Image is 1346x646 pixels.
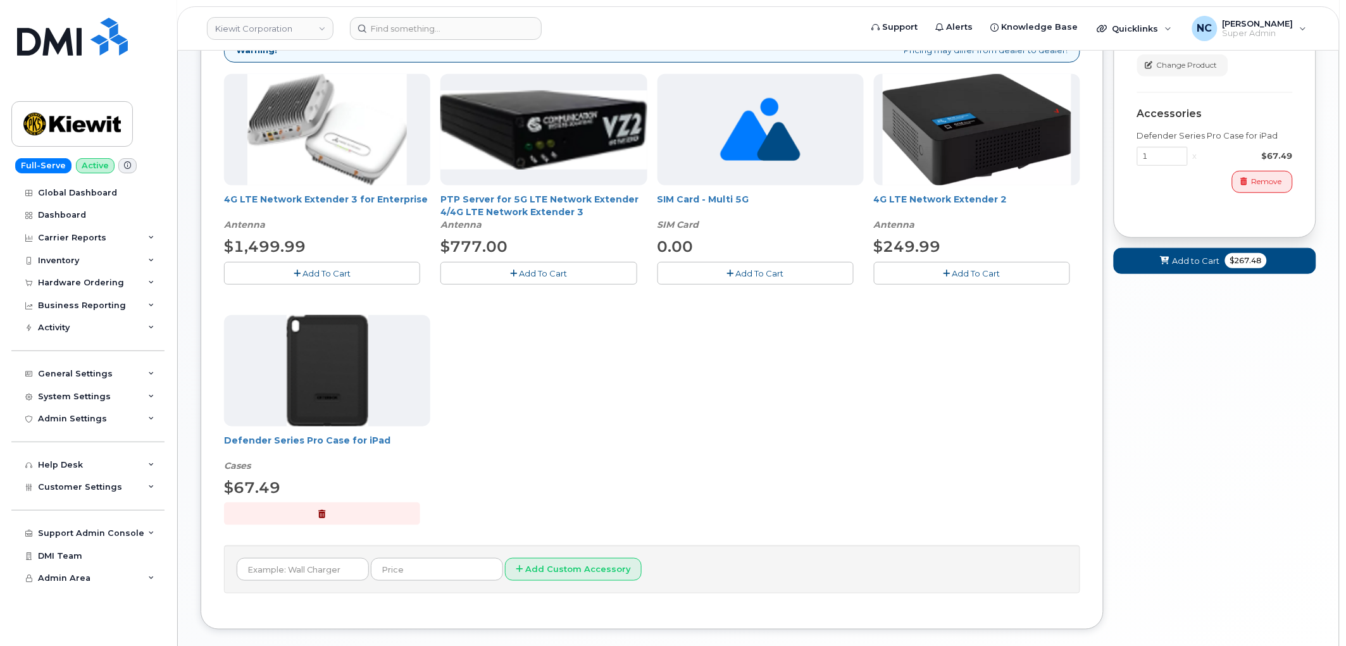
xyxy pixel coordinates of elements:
em: Antenna [440,219,482,230]
a: Knowledge Base [982,15,1087,40]
button: Add To Cart [874,262,1070,284]
input: Find something... [350,17,542,40]
span: Quicklinks [1112,23,1159,34]
span: [PERSON_NAME] [1223,18,1293,28]
a: Support [863,15,927,40]
span: Add To Cart [736,268,784,278]
div: 4G LTE Network Extender 2 [874,193,1080,231]
span: Knowledge Base [1002,21,1078,34]
em: Antenna [874,219,915,230]
span: Remove [1252,176,1282,187]
div: 4G LTE Network Extender 3 for Enterprise [224,193,430,231]
img: 4glte_extender.png [883,74,1071,185]
span: $777.00 [440,237,508,256]
span: Add To Cart [302,268,351,278]
img: casa.png [247,74,407,185]
div: Accessories [1137,108,1293,120]
div: Defender Series Pro Case for iPad [1137,130,1293,142]
div: PTP Server for 5G LTE Network Extender 4/4G LTE Network Extender 3 [440,193,647,231]
span: Add To Cart [952,268,1000,278]
img: defenderipad10thgen.png [287,315,368,426]
em: Antenna [224,219,265,230]
a: Kiewit Corporation [207,17,333,40]
div: Defender Series Pro Case for iPad [224,434,430,472]
button: Change Product [1137,54,1228,77]
div: x [1188,150,1202,162]
img: no_image_found-2caef05468ed5679b831cfe6fc140e25e0c280774317ffc20a367ab7fd17291e.png [720,74,801,185]
span: Add to Cart [1173,255,1220,267]
div: Nicholas Capella [1183,16,1316,41]
button: Add To Cart [440,262,637,284]
span: $1,499.99 [224,237,306,256]
div: SIM Card - Multi 5G [657,193,864,231]
button: Add To Cart [224,262,420,284]
span: Support [883,21,918,34]
span: Add To Cart [519,268,567,278]
a: Alerts [927,15,982,40]
span: Super Admin [1223,28,1293,39]
a: 4G LTE Network Extender 2 [874,194,1007,205]
span: Alerts [947,21,973,34]
em: Cases [224,460,251,471]
div: Quicklinks [1088,16,1181,41]
a: 4G LTE Network Extender 3 for Enterprise [224,194,428,205]
a: SIM Card - Multi 5G [657,194,749,205]
a: PTP Server for 5G LTE Network Extender 4/4G LTE Network Extender 3 [440,194,639,218]
button: Add Custom Accessory [505,558,642,581]
a: Defender Series Pro Case for iPad [224,435,390,446]
img: Casa_Sysem.png [440,90,647,169]
button: Add to Cart $267.48 [1114,248,1316,274]
button: Add To Cart [657,262,854,284]
div: $67.49 [1202,150,1293,162]
span: $267.48 [1225,253,1267,268]
span: $67.49 [224,478,280,497]
span: Change Product [1157,59,1218,71]
input: Example: Wall Charger [237,558,369,581]
input: Price [371,558,503,581]
button: Remove [1232,171,1293,193]
iframe: Messenger Launcher [1291,591,1337,637]
span: NC [1197,21,1212,36]
em: SIM Card [657,219,699,230]
span: $249.99 [874,237,941,256]
span: 0.00 [657,237,694,256]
